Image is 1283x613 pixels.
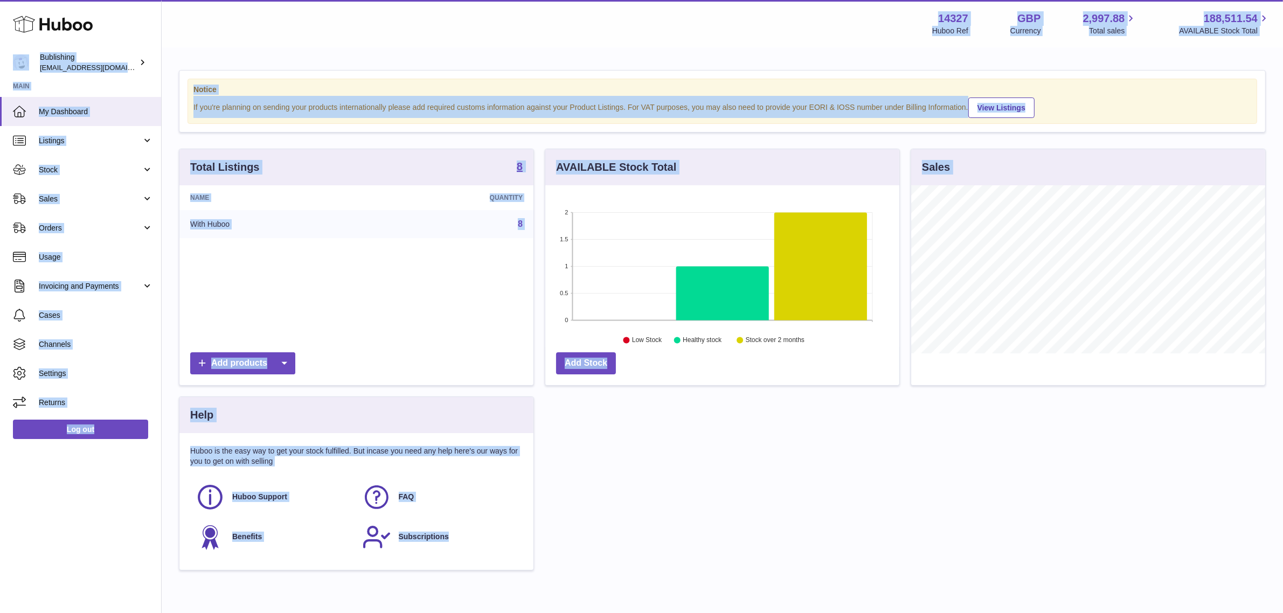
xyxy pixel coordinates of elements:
span: [EMAIL_ADDRESS][DOMAIN_NAME] [40,63,158,72]
a: Subscriptions [362,523,518,552]
span: 2,997.88 [1083,11,1125,26]
h3: AVAILABLE Stock Total [556,160,676,175]
span: AVAILABLE Stock Total [1179,26,1270,36]
div: Huboo Ref [932,26,968,36]
a: Huboo Support [196,483,351,512]
p: Huboo is the easy way to get your stock fulfilled. But incase you need any help here's our ways f... [190,446,523,466]
div: Bublishing [40,52,137,73]
h3: Sales [922,160,950,175]
a: 188,511.54 AVAILABLE Stock Total [1179,11,1270,36]
text: 0 [565,317,568,323]
span: Benefits [232,532,262,542]
img: internalAdmin-14327@internal.huboo.com [13,54,29,71]
th: Quantity [366,185,533,210]
a: View Listings [968,97,1035,118]
text: Low Stock [632,337,662,344]
span: Sales [39,194,142,204]
span: FAQ [399,492,414,502]
a: 8 [518,219,523,228]
text: 0.5 [560,290,568,296]
span: Total sales [1089,26,1137,36]
span: Channels [39,339,153,350]
text: Stock over 2 months [746,337,805,344]
span: Usage [39,252,153,262]
strong: GBP [1017,11,1041,26]
span: Settings [39,368,153,379]
a: Log out [13,420,148,439]
span: Listings [39,136,142,146]
text: 1.5 [560,236,568,242]
span: Returns [39,398,153,408]
span: Orders [39,223,142,233]
a: Benefits [196,523,351,552]
span: Invoicing and Payments [39,281,142,291]
strong: Notice [193,85,1251,95]
text: 1 [565,263,568,269]
a: 8 [517,161,523,174]
h3: Total Listings [190,160,260,175]
div: Currency [1010,26,1041,36]
h3: Help [190,408,213,422]
div: If you're planning on sending your products internationally please add required customs informati... [193,96,1251,118]
span: My Dashboard [39,107,153,117]
a: FAQ [362,483,518,512]
a: 2,997.88 Total sales [1083,11,1138,36]
th: Name [179,185,366,210]
span: Cases [39,310,153,321]
strong: 8 [517,161,523,172]
a: Add Stock [556,352,616,374]
text: Healthy stock [683,337,722,344]
a: Add products [190,352,295,374]
span: 188,511.54 [1204,11,1258,26]
strong: 14327 [938,11,968,26]
text: 2 [565,209,568,215]
span: Stock [39,165,142,175]
span: Huboo Support [232,492,287,502]
span: Subscriptions [399,532,449,542]
td: With Huboo [179,210,366,238]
